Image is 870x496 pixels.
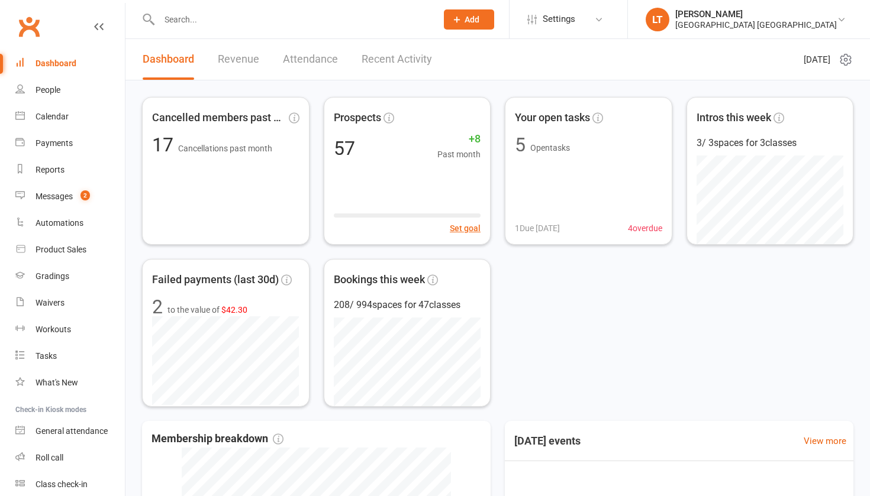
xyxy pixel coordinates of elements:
[15,418,125,445] a: General attendance kiosk mode
[646,8,669,31] div: LT
[36,59,76,68] div: Dashboard
[697,109,771,127] span: Intros this week
[178,144,272,153] span: Cancellations past month
[675,20,837,30] div: [GEOGRAPHIC_DATA] [GEOGRAPHIC_DATA]
[334,109,381,127] span: Prospects
[675,9,837,20] div: [PERSON_NAME]
[36,218,83,228] div: Automations
[283,39,338,80] a: Attendance
[152,271,279,288] span: Failed payments (last 30d)
[152,134,178,156] span: 17
[15,316,125,343] a: Workouts
[15,50,125,77] a: Dashboard
[80,190,90,200] span: 2
[152,297,163,316] div: 2
[36,325,71,334] div: Workouts
[218,39,259,80] a: Revenue
[152,430,283,448] span: Membership breakdown
[36,378,78,387] div: What's New
[143,39,194,80] a: Dashboard
[167,303,247,316] span: to the value of
[36,85,60,95] div: People
[36,138,73,148] div: Payments
[15,157,125,183] a: Reports
[334,271,425,288] span: Bookings this week
[437,131,481,148] span: +8
[36,298,65,307] div: Waivers
[36,271,69,281] div: Gradings
[15,369,125,396] a: What's New
[36,453,63,462] div: Roll call
[15,343,125,369] a: Tasks
[628,222,662,235] span: 4 overdue
[444,9,494,30] button: Add
[36,245,86,254] div: Product Sales
[152,109,286,127] span: Cancelled members past mon...
[515,222,560,235] span: 1 Due [DATE]
[362,39,432,80] a: Recent Activity
[36,479,88,489] div: Class check-in
[15,263,125,290] a: Gradings
[543,6,575,33] span: Settings
[15,103,125,130] a: Calendar
[697,135,844,151] div: 3 / 3 spaces for 3 classes
[36,426,108,436] div: General attendance
[437,148,481,161] span: Past month
[36,192,73,201] div: Messages
[15,77,125,103] a: People
[804,53,830,67] span: [DATE]
[334,297,481,313] div: 208 / 994 spaces for 47 classes
[465,15,479,24] span: Add
[334,139,355,158] div: 57
[36,165,65,174] div: Reports
[515,109,590,127] span: Your open tasks
[36,112,69,121] div: Calendar
[15,445,125,471] a: Roll call
[505,430,590,452] h3: [DATE] events
[804,434,846,448] a: View more
[450,222,481,235] button: Set goal
[515,135,526,154] div: 5
[15,183,125,210] a: Messages 2
[36,351,57,361] div: Tasks
[530,143,570,153] span: Open tasks
[15,210,125,236] a: Automations
[15,236,125,263] a: Product Sales
[221,305,247,315] span: $42.30
[15,290,125,316] a: Waivers
[15,130,125,157] a: Payments
[14,12,44,41] a: Clubworx
[156,11,428,28] input: Search...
